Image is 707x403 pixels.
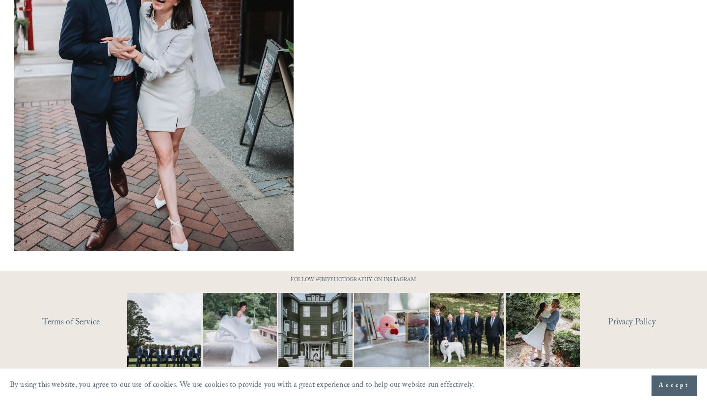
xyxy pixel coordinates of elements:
button: Accept [652,375,697,396]
span: Accept [659,381,690,391]
a: Terms of Service [42,315,155,332]
p: FOLLOW @JBIVPHOTOGRAPHY ON INSTAGRAM [269,276,438,286]
img: Not every photo needs to be perfectly still, sometimes the best ones are the ones that feel like ... [185,293,296,367]
a: Privacy Policy [608,315,693,332]
p: By using this website, you agree to our use of cookies. We use cookies to provide you with a grea... [10,378,474,394]
img: It&rsquo;s that time of year where weddings and engagements pick up and I get the joy of capturin... [506,281,580,379]
img: Wideshots aren't just &quot;nice to have,&quot; they're a wedding day essential! 🙌 #Wideshotwedne... [268,293,364,367]
img: Definitely, not your typical #WideShotWednesday moment. It&rsquo;s all about the suits, the smile... [109,293,220,367]
img: This has got to be one of the cutest detail shots I've ever taken for a wedding! 📷 @thewoobles #I... [336,293,447,367]
img: Happy #InternationalDogDay to all the pups who have made wedding days, engagement sessions, and p... [411,293,523,367]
